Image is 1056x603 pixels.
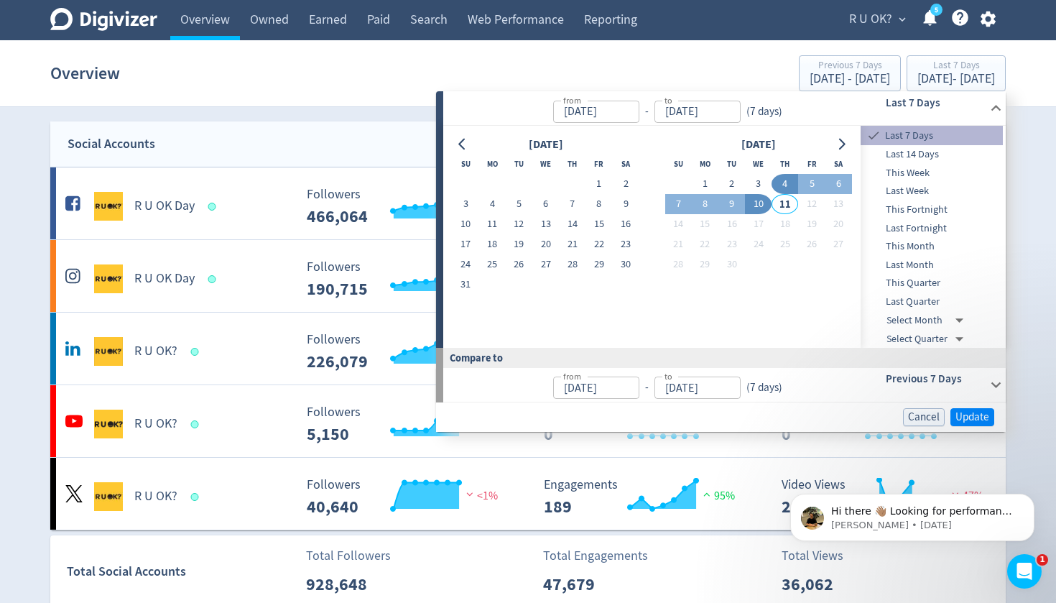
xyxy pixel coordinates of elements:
[903,408,945,426] button: Cancel
[506,254,532,275] button: 26
[191,348,203,356] span: Data last synced: 11 Sep 2025, 8:02am (AEST)
[300,260,515,298] svg: Followers ---
[798,154,825,174] th: Friday
[772,194,798,214] button: 11
[453,134,473,155] button: Go to previous month
[935,5,938,15] text: 5
[825,234,852,254] button: 27
[718,194,745,214] button: 9
[861,182,1003,201] div: Last Week
[563,94,581,106] label: from
[559,254,585,275] button: 28
[443,368,1006,402] div: from-to(7 days)Previous 7 Days
[479,194,506,214] button: 4
[94,482,123,511] img: R U OK? undefined
[506,154,532,174] th: Tuesday
[453,214,479,234] button: 10
[585,234,612,254] button: 22
[692,234,718,254] button: 22
[831,134,852,155] button: Go to next month
[613,154,639,174] th: Saturday
[532,254,559,275] button: 27
[861,164,1003,183] div: This Week
[453,154,479,174] th: Sunday
[559,234,585,254] button: 21
[718,154,745,174] th: Tuesday
[861,145,1003,164] div: Last 14 Days
[861,126,1003,348] nav: presets
[844,8,909,31] button: R U OK?
[665,194,692,214] button: 7
[94,337,123,366] img: R U OK? undefined
[745,154,772,174] th: Wednesday
[613,174,639,194] button: 2
[896,13,909,26] span: expand_more
[134,198,195,215] h5: R U OK Day
[665,254,692,275] button: 28
[639,379,654,396] div: -
[1037,554,1048,566] span: 1
[664,370,672,382] label: to
[825,154,852,174] th: Saturday
[50,167,1006,239] a: R U OK Day undefinedR U OK Day Followers --- Followers 466,064 <1% Engagements 17,512 Engagements...
[479,154,506,174] th: Monday
[907,55,1006,91] button: Last 7 Days[DATE]- [DATE]
[639,103,654,120] div: -
[692,194,718,214] button: 8
[506,214,532,234] button: 12
[50,50,120,96] h1: Overview
[68,134,155,155] div: Social Accounts
[532,154,559,174] th: Wednesday
[50,313,1006,385] a: R U OK? undefinedR U OK? Followers --- Followers 226,079 <1% Engagements 14,454 Engagements 14,45...
[506,194,532,214] button: 5
[886,94,984,111] h6: Last 7 Days
[585,194,612,214] button: 8
[443,126,1006,348] div: from-to(7 days)Last 7 Days
[479,254,506,275] button: 25
[506,234,532,254] button: 19
[453,234,479,254] button: 17
[559,154,585,174] th: Thursday
[664,94,672,106] label: to
[861,147,1003,162] span: Last 14 Days
[930,4,942,16] a: 5
[532,234,559,254] button: 20
[772,214,798,234] button: 18
[94,192,123,221] img: R U OK Day undefined
[950,408,994,426] button: Update
[306,571,389,597] p: 928,648
[300,478,515,516] svg: Followers ---
[692,254,718,275] button: 29
[613,254,639,275] button: 30
[191,493,203,501] span: Data last synced: 11 Sep 2025, 5:02am (AEST)
[613,234,639,254] button: 23
[543,546,648,566] p: Total Engagements
[718,234,745,254] button: 23
[861,256,1003,275] div: Last Month
[745,194,772,214] button: 10
[700,489,735,503] span: 95%
[718,254,745,275] button: 30
[886,370,984,387] h6: Previous 7 Days
[798,194,825,214] button: 12
[745,234,772,254] button: 24
[745,214,772,234] button: 17
[463,489,477,500] img: negative-performance.svg
[861,183,1003,199] span: Last Week
[665,154,692,174] th: Sunday
[825,194,852,214] button: 13
[861,126,1003,145] div: Last 7 Days
[782,571,864,597] p: 36,062
[524,135,568,155] div: [DATE]
[692,174,718,194] button: 1
[882,128,1003,144] span: Last 7 Days
[453,275,479,295] button: 31
[50,458,1006,530] a: R U OK? undefinedR U OK? Followers --- Followers 40,640 <1% Engagements 189 Engagements 189 95% V...
[810,60,890,73] div: Previous 7 Days
[741,103,788,120] div: ( 7 days )
[745,174,772,194] button: 3
[453,194,479,214] button: 3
